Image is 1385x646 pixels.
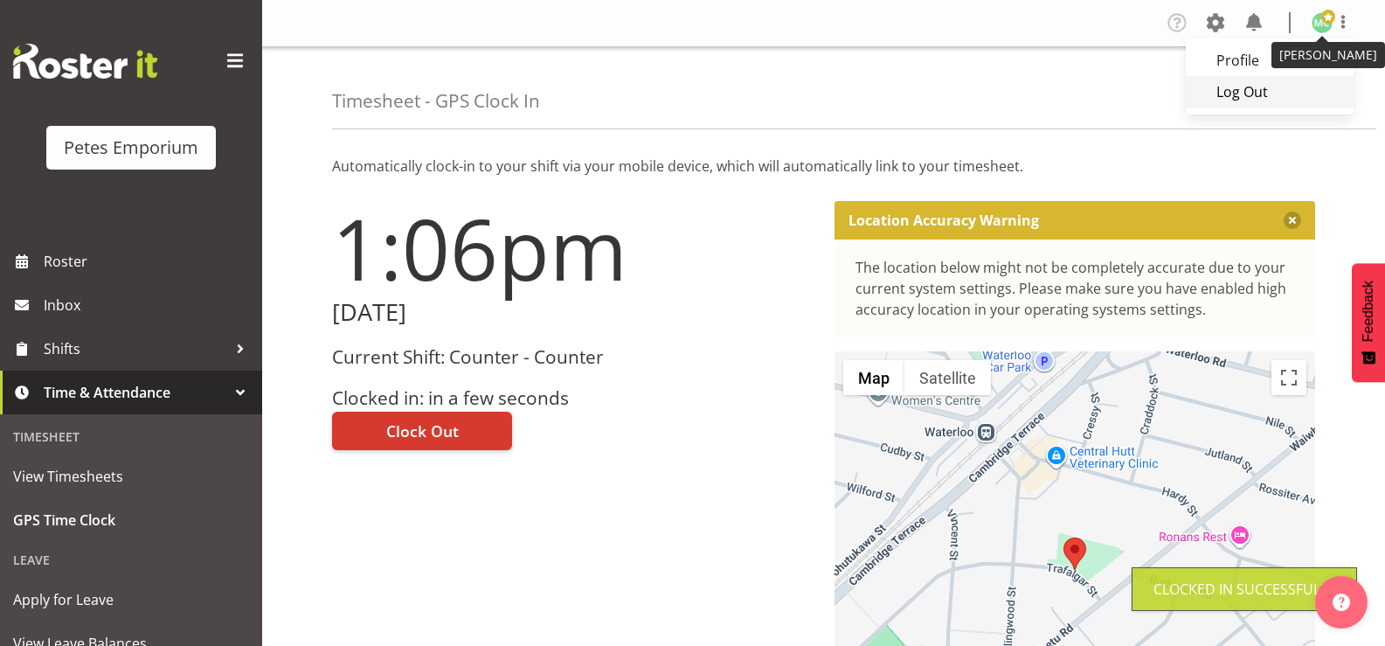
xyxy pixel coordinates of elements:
[332,91,540,111] h4: Timesheet - GPS Clock In
[4,455,258,498] a: View Timesheets
[386,420,459,442] span: Clock Out
[44,336,227,362] span: Shifts
[1284,212,1301,229] button: Close message
[332,388,814,408] h3: Clocked in: in a few seconds
[1271,360,1306,395] button: Toggle fullscreen view
[4,542,258,578] div: Leave
[13,463,249,490] span: View Timesheets
[44,248,253,274] span: Roster
[44,292,253,318] span: Inbox
[64,135,198,161] div: Petes Emporium
[4,419,258,455] div: Timesheet
[1186,45,1354,76] a: Profile
[1333,594,1350,611] img: help-xxl-2.png
[332,201,814,295] h1: 1:06pm
[1352,263,1385,382] button: Feedback - Show survey
[1153,579,1335,600] div: Clocked in Successfully
[332,156,1315,177] p: Automatically clock-in to your shift via your mobile device, which will automatically link to you...
[855,257,1295,320] div: The location below might not be completely accurate due to your current system settings. Please m...
[13,44,157,79] img: Rosterit website logo
[44,379,227,406] span: Time & Attendance
[4,498,258,542] a: GPS Time Clock
[904,360,991,395] button: Show satellite imagery
[1361,281,1376,342] span: Feedback
[1312,12,1333,33] img: melissa-cowen2635.jpg
[332,412,512,450] button: Clock Out
[332,299,814,326] h2: [DATE]
[13,507,249,533] span: GPS Time Clock
[848,212,1039,229] p: Location Accuracy Warning
[4,578,258,622] a: Apply for Leave
[843,360,904,395] button: Show street map
[332,347,814,367] h3: Current Shift: Counter - Counter
[13,587,249,613] span: Apply for Leave
[1186,76,1354,108] a: Log Out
